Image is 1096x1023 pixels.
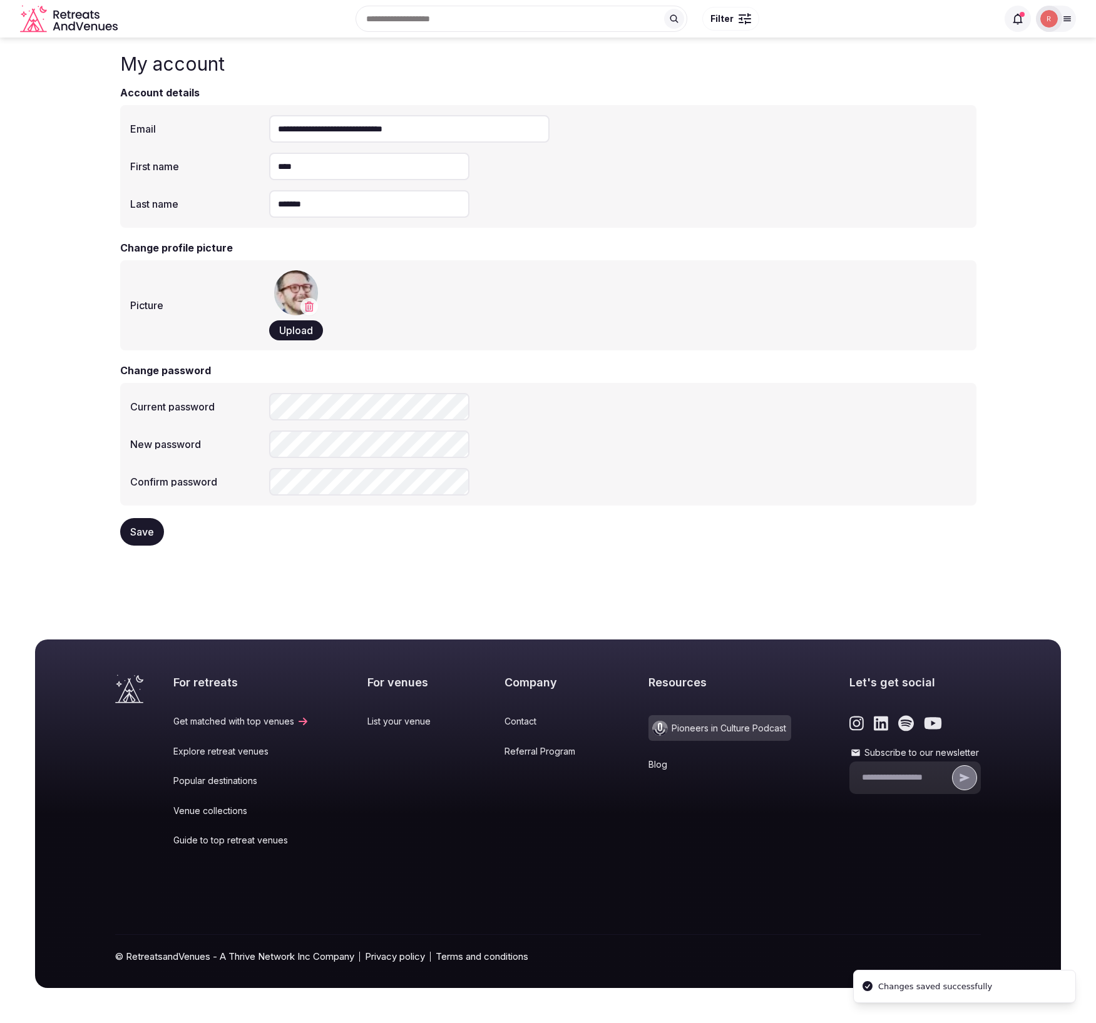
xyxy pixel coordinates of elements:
[130,477,270,487] label: Confirm password
[173,715,309,728] a: Get matched with top venues
[710,13,734,25] span: Filter
[504,745,590,758] a: Referral Program
[120,240,976,255] h3: Change profile picture
[504,674,590,690] h2: Company
[115,674,143,703] a: Visit the homepage
[648,674,791,690] h2: Resources
[1040,10,1058,28] img: Ryan Sanford
[120,53,225,75] h1: My account
[120,85,976,100] h3: Account details
[274,270,318,315] img: Avatar
[436,950,528,963] a: Terms and conditions
[365,950,425,963] a: Privacy policy
[702,7,759,31] button: Filter
[648,758,791,771] a: Blog
[173,674,309,690] h2: For retreats
[173,834,309,847] a: Guide to top retreat venues
[130,199,270,209] label: Last name
[130,526,154,538] span: Save
[173,745,309,758] a: Explore retreat venues
[504,715,590,728] a: Contact
[115,935,981,988] div: © RetreatsandVenues - A Thrive Network Inc Company
[849,715,864,731] a: Link to the retreats and venues Instagram page
[849,746,981,759] label: Subscribe to our newsletter
[898,715,914,731] a: Link to the retreats and venues Spotify page
[130,300,270,310] label: Picture
[130,439,270,449] label: New password
[130,161,270,171] label: First name
[20,5,120,33] svg: Retreats and Venues company logo
[878,980,992,993] div: Changes saved successfully
[120,363,976,378] h3: Change password
[130,124,270,134] label: Email
[648,715,791,741] a: Pioneers in Culture Podcast
[20,5,120,33] a: Visit the homepage
[924,715,942,731] a: Link to the retreats and venues Youtube page
[173,805,309,817] a: Venue collections
[367,674,446,690] h2: For venues
[269,320,323,340] button: Upload
[874,715,888,731] a: Link to the retreats and venues LinkedIn page
[173,775,309,787] a: Popular destinations
[367,715,446,728] a: List your venue
[130,402,270,412] label: Current password
[120,518,164,546] button: Save
[279,324,313,337] span: Upload
[849,674,981,690] h2: Let's get social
